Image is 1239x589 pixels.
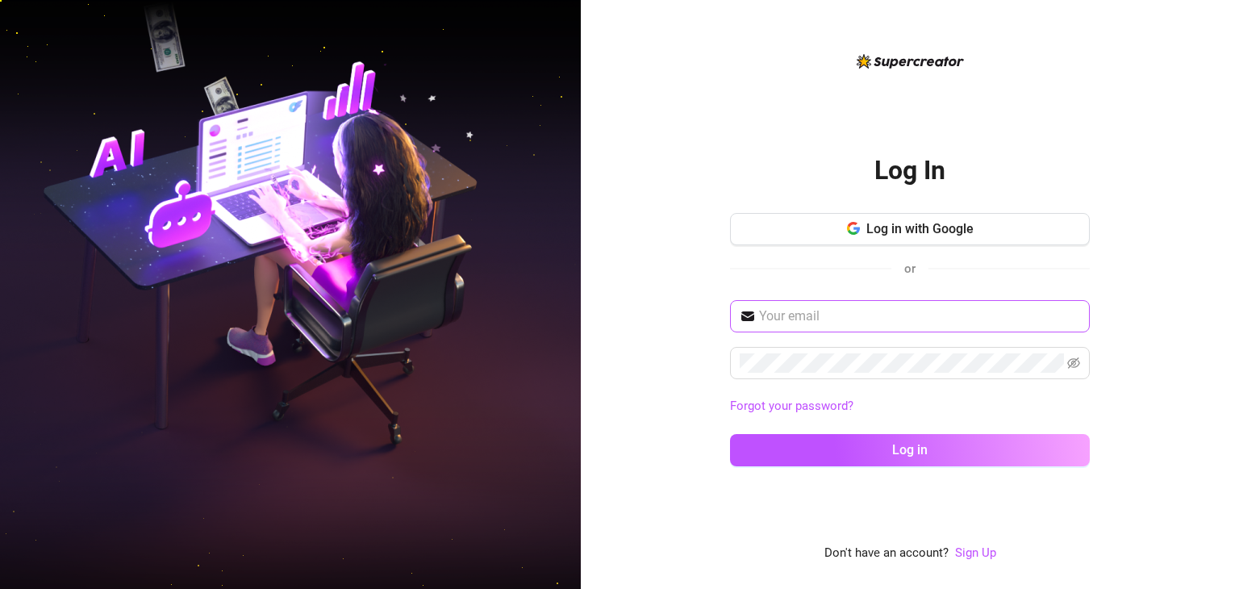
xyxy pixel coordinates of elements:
a: Sign Up [955,545,996,560]
span: Log in [892,442,928,457]
span: or [904,261,916,276]
input: Your email [759,307,1080,326]
button: Log in with Google [730,213,1090,245]
a: Forgot your password? [730,397,1090,416]
a: Sign Up [955,544,996,563]
span: Don't have an account? [824,544,949,563]
button: Log in [730,434,1090,466]
a: Forgot your password? [730,399,853,413]
span: eye-invisible [1067,357,1080,370]
h2: Log In [874,154,945,187]
span: Log in with Google [866,221,974,236]
img: logo-BBDzfeDw.svg [857,54,964,69]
